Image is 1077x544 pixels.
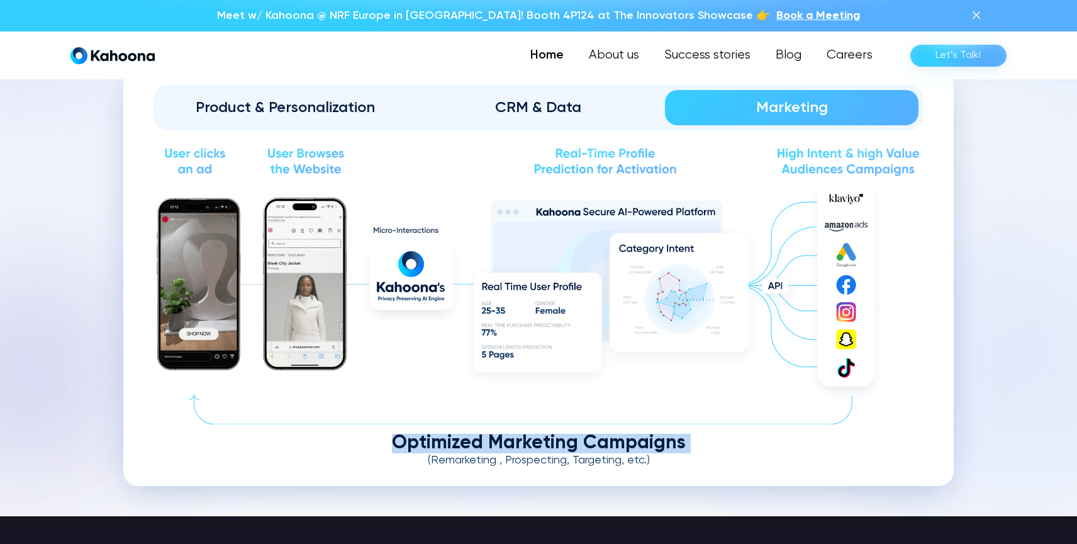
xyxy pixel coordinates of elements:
span: Book a Meeting [776,10,860,21]
a: Careers [814,43,885,68]
a: About us [576,43,652,68]
a: home [70,47,155,65]
a: Blog [763,43,814,68]
div: (Remarketing , Prospecting, Targeting, etc.) [153,454,924,468]
div: Marketing [683,98,901,118]
a: Let’s Talk! [910,45,1007,67]
a: Success stories [652,43,763,68]
a: Home [518,43,576,68]
div: CRM & Data [430,98,648,118]
div: Product & Personalization [176,98,394,118]
a: Book a Meeting [776,8,860,24]
p: Meet w/ Kahoona @ NRF Europe in [GEOGRAPHIC_DATA]! Booth 4P124 at The Innovators Showcase 👉 [217,8,770,24]
div: Let’s Talk! [935,45,981,65]
div: Optimized Marketing Campaigns [153,434,924,453]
